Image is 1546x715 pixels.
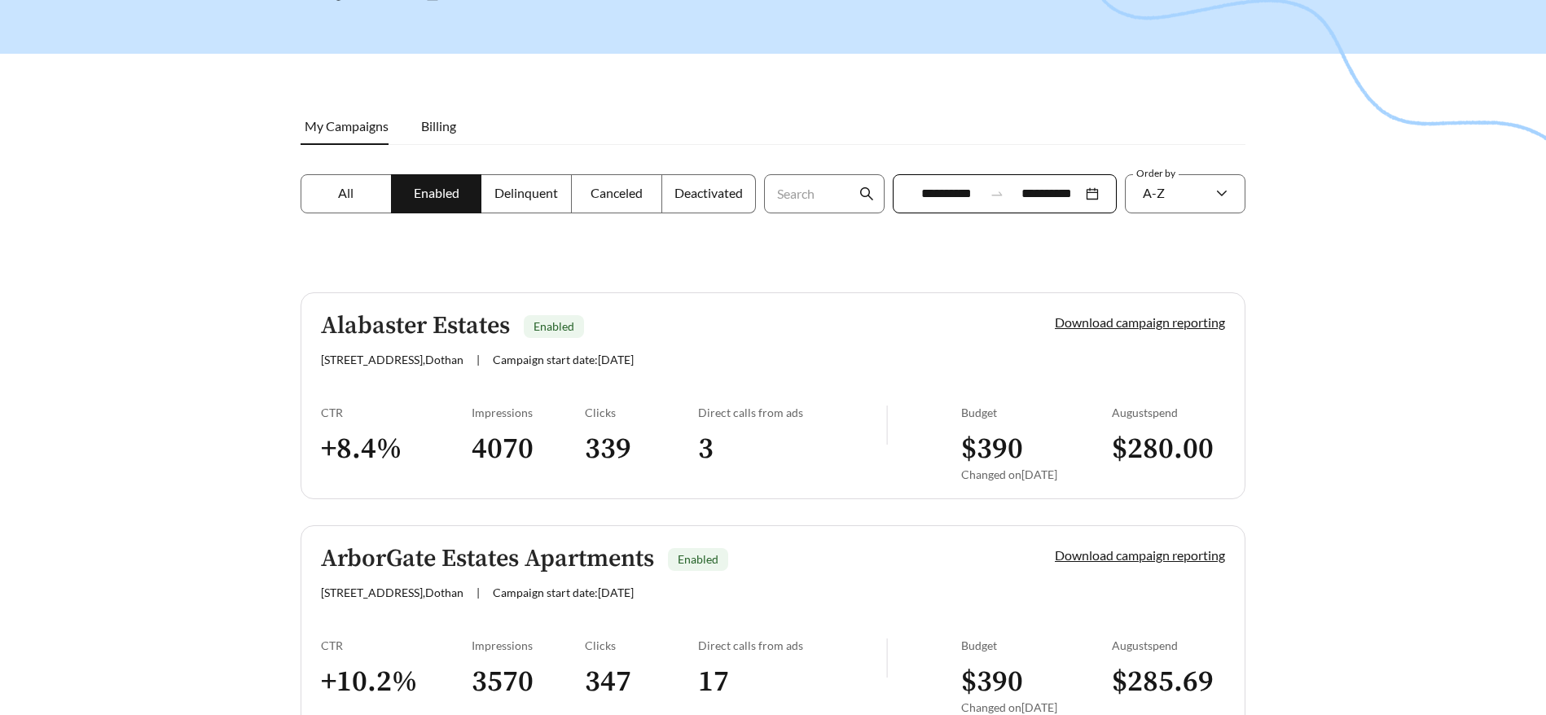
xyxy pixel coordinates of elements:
[961,664,1112,700] h3: $ 390
[493,353,634,366] span: Campaign start date: [DATE]
[472,664,585,700] h3: 3570
[534,319,574,333] span: Enabled
[961,700,1112,714] div: Changed on [DATE]
[338,185,354,200] span: All
[698,664,886,700] h3: 17
[321,406,472,419] div: CTR
[698,638,886,652] div: Direct calls from ads
[1143,185,1165,200] span: A-Z
[585,406,698,419] div: Clicks
[961,638,1112,652] div: Budget
[305,118,389,134] span: My Campaigns
[859,186,874,201] span: search
[472,431,585,467] h3: 4070
[678,552,718,566] span: Enabled
[591,185,643,200] span: Canceled
[1112,406,1225,419] div: August spend
[698,406,886,419] div: Direct calls from ads
[472,638,585,652] div: Impressions
[585,431,698,467] h3: 339
[1055,547,1225,563] a: Download campaign reporting
[494,185,558,200] span: Delinquent
[301,292,1245,499] a: Alabaster EstatesEnabled[STREET_ADDRESS],Dothan|Campaign start date:[DATE]Download campaign repor...
[321,586,463,599] span: [STREET_ADDRESS] , Dothan
[674,185,743,200] span: Deactivated
[321,638,472,652] div: CTR
[493,586,634,599] span: Campaign start date: [DATE]
[961,406,1112,419] div: Budget
[321,546,654,572] h5: ArborGate Estates Apartments
[1112,431,1225,467] h3: $ 280.00
[886,638,888,678] img: line
[961,431,1112,467] h3: $ 390
[321,313,510,340] h5: Alabaster Estates
[477,353,480,366] span: |
[321,664,472,700] h3: + 10.2 %
[886,406,888,445] img: line
[1112,664,1225,700] h3: $ 285.69
[585,664,698,700] h3: 347
[698,431,886,467] h3: 3
[321,431,472,467] h3: + 8.4 %
[321,353,463,366] span: [STREET_ADDRESS] , Dothan
[477,586,480,599] span: |
[585,638,698,652] div: Clicks
[421,118,456,134] span: Billing
[1055,314,1225,330] a: Download campaign reporting
[990,186,1004,201] span: to
[1112,638,1225,652] div: August spend
[472,406,585,419] div: Impressions
[414,185,459,200] span: Enabled
[961,467,1112,481] div: Changed on [DATE]
[990,186,1004,201] span: swap-right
